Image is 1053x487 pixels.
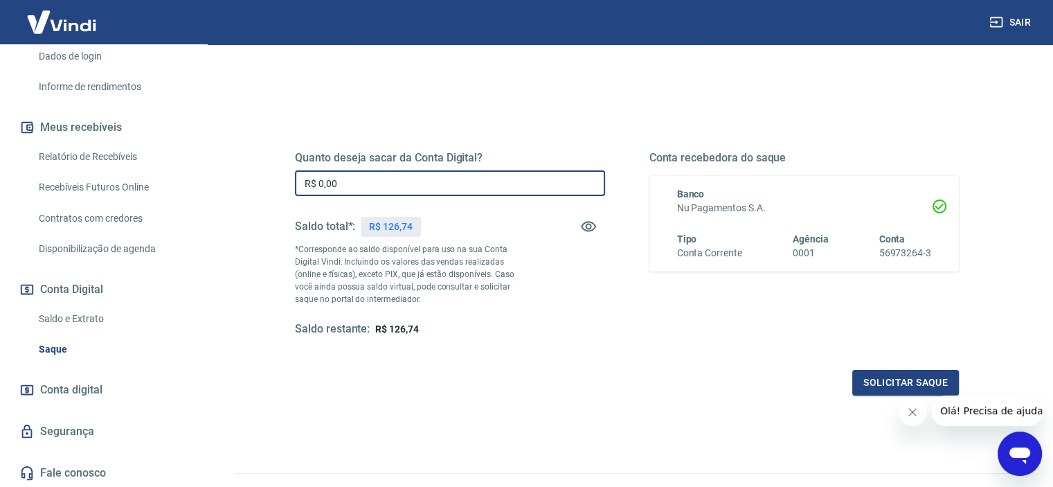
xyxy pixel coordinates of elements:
h6: 0001 [793,246,829,260]
h6: 56973264-3 [879,246,931,260]
a: Saque [33,335,190,364]
span: R$ 126,74 [375,324,419,335]
p: R$ 126,74 [369,220,413,234]
button: Sair [987,10,1036,35]
h5: Quanto deseja sacar da Conta Digital? [295,151,605,165]
iframe: Fechar mensagem [899,398,926,426]
a: Dados de login [33,42,190,71]
iframe: Mensagem da empresa [932,396,1042,426]
a: Relatório de Recebíveis [33,143,190,171]
span: Banco [677,188,705,200]
span: Agência [793,233,829,245]
span: Conta digital [40,380,102,400]
a: Conta digital [17,375,190,405]
a: Disponibilização de agenda [33,235,190,263]
button: Solicitar saque [852,370,959,396]
span: Olá! Precisa de ajuda? [8,10,116,21]
a: Saldo e Extrato [33,305,190,333]
button: Conta Digital [17,274,190,305]
h6: Conta Corrente [677,246,742,260]
iframe: Botão para abrir a janela de mensagens [998,432,1042,476]
a: Recebíveis Futuros Online [33,173,190,202]
h5: Saldo restante: [295,322,370,337]
a: Contratos com credores [33,204,190,233]
img: Vindi [17,1,107,43]
span: Conta [879,233,905,245]
h6: Nu Pagamentos S.A. [677,201,932,215]
span: Tipo [677,233,697,245]
a: Segurança [17,416,190,447]
p: *Corresponde ao saldo disponível para uso na sua Conta Digital Vindi. Incluindo os valores das ve... [295,243,528,306]
a: Informe de rendimentos [33,73,190,101]
h5: Saldo total*: [295,220,355,233]
h5: Conta recebedora do saque [649,151,960,165]
button: Meus recebíveis [17,112,190,143]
